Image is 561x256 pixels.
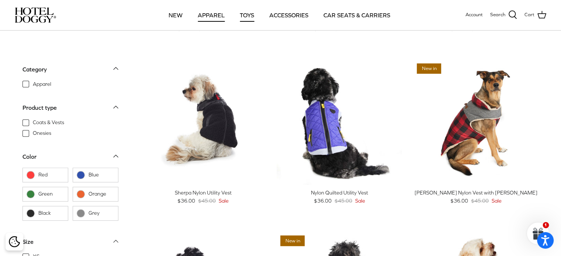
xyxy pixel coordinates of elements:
span: Sale [492,197,502,205]
a: Sherpa Nylon Utility Vest [141,60,266,185]
div: Primary navigation [110,3,449,28]
a: Color [22,151,118,168]
div: Cookie policy [6,233,23,250]
div: Nylon Quilted Utility Vest [277,189,402,197]
a: Size [22,236,118,253]
span: $45.00 [471,197,489,205]
span: $36.00 [450,197,468,205]
a: Account [465,11,483,19]
span: Search [490,11,505,19]
span: Cart [524,11,534,19]
span: $45.00 [335,197,352,205]
span: $45.00 [198,197,216,205]
span: New in [280,235,305,246]
span: Red [38,172,64,179]
a: Nylon Quilted Utility Vest $36.00 $45.00 Sale [277,189,402,205]
img: hoteldoggycom [15,7,56,23]
a: Category [22,64,118,80]
span: 20% off [417,235,443,246]
span: 20% off [144,63,170,74]
span: Apparel [33,81,51,88]
a: Search [490,10,517,20]
span: $36.00 [314,197,332,205]
div: Product type [22,103,57,113]
a: Cart [524,10,546,20]
span: New in [417,63,441,74]
span: Green [38,191,64,198]
a: [PERSON_NAME] Nylon Vest with [PERSON_NAME] $36.00 $45.00 Sale [413,189,539,205]
span: Account [465,12,483,17]
span: Black [38,210,64,217]
span: $36.00 [177,197,195,205]
span: Coats & Vests [33,119,64,126]
span: Blue [89,172,114,179]
span: Sale [355,197,365,205]
span: 20% off [280,63,307,74]
a: APPAREL [191,3,231,28]
a: Product type [22,102,118,119]
div: Size [22,238,34,247]
img: Cookie policy [9,236,20,247]
a: Nylon Quilted Utility Vest [277,60,402,185]
div: Sherpa Nylon Utility Vest [141,189,266,197]
span: Grey [89,210,114,217]
a: NEW [162,3,189,28]
a: Melton Nylon Vest with Sherpa Lining [413,60,539,185]
div: [PERSON_NAME] Nylon Vest with [PERSON_NAME] [413,189,539,197]
button: Cookie policy [8,235,21,248]
span: 20% off [144,235,170,246]
span: Orange [89,191,114,198]
span: Onesies [33,130,51,137]
div: Color [22,152,37,162]
div: Category [22,65,47,74]
a: CAR SEATS & CARRIERS [317,3,397,28]
a: Sherpa Nylon Utility Vest $36.00 $45.00 Sale [141,189,266,205]
a: TOYS [233,3,261,28]
a: ACCESSORIES [263,3,315,28]
span: Sale [219,197,229,205]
